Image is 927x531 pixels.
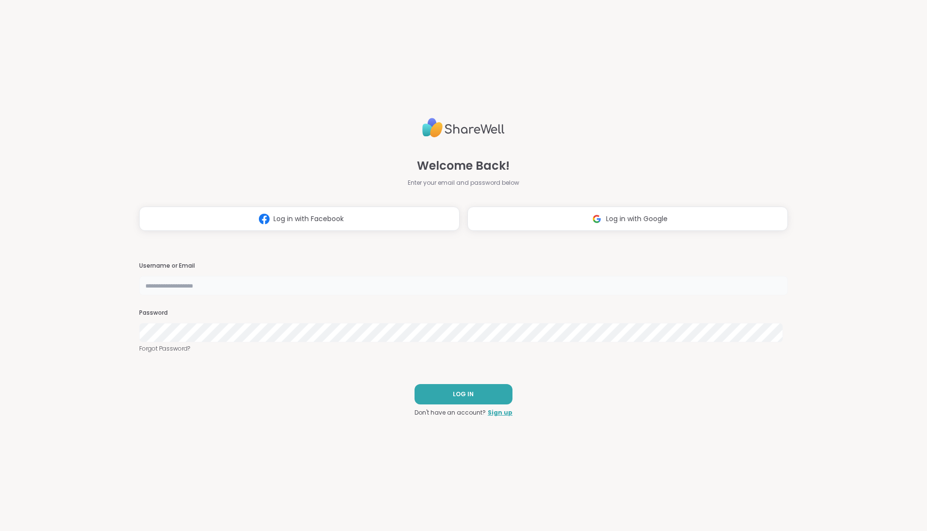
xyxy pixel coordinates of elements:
a: Sign up [488,408,512,417]
img: ShareWell Logomark [255,210,273,228]
button: Log in with Google [467,207,788,231]
img: ShareWell Logomark [588,210,606,228]
span: LOG IN [453,390,474,399]
a: Forgot Password? [139,344,788,353]
h3: Username or Email [139,262,788,270]
span: Log in with Google [606,214,668,224]
span: Don't have an account? [415,408,486,417]
h3: Password [139,309,788,317]
span: Log in with Facebook [273,214,344,224]
img: ShareWell Logo [422,114,505,142]
span: Welcome Back! [417,157,510,175]
span: Enter your email and password below [408,178,519,187]
button: LOG IN [415,384,512,404]
button: Log in with Facebook [139,207,460,231]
